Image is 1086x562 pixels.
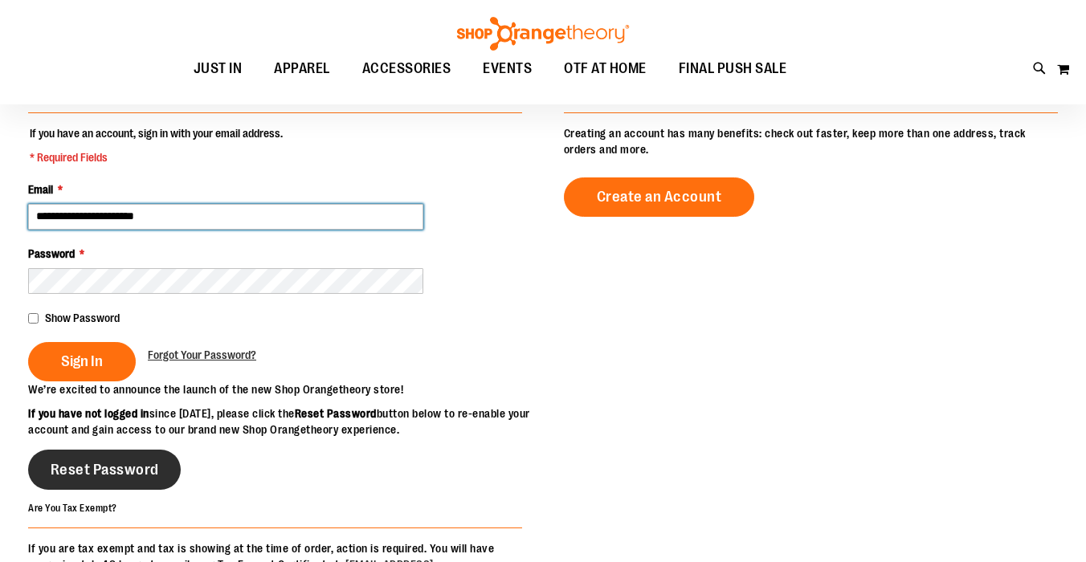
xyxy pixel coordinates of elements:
[28,342,136,381] button: Sign In
[28,125,284,165] legend: If you have an account, sign in with your email address.
[28,405,543,438] p: since [DATE], please click the button below to re-enable your account and gain access to our bran...
[564,51,647,87] span: OTF AT HOME
[362,51,451,87] span: ACCESSORIES
[148,348,256,361] span: Forgot Your Password?
[28,503,117,514] strong: Are You Tax Exempt?
[467,51,548,88] a: EVENTS
[564,125,1058,157] p: Creating an account has many benefits: check out faster, keep more than one address, track orders...
[61,352,103,370] span: Sign In
[274,51,330,87] span: APPAREL
[346,51,467,88] a: ACCESSORIES
[148,347,256,363] a: Forgot Your Password?
[483,51,532,87] span: EVENTS
[45,312,120,324] span: Show Password
[30,149,283,165] span: * Required Fields
[679,51,787,87] span: FINAL PUSH SALE
[663,51,803,88] a: FINAL PUSH SALE
[194,51,243,87] span: JUST IN
[28,183,53,196] span: Email
[295,407,377,420] strong: Reset Password
[258,51,346,88] a: APPAREL
[548,51,663,88] a: OTF AT HOME
[28,381,543,397] p: We’re excited to announce the launch of the new Shop Orangetheory store!
[564,177,755,217] a: Create an Account
[51,461,159,479] span: Reset Password
[28,247,75,260] span: Password
[455,17,631,51] img: Shop Orangetheory
[28,407,149,420] strong: If you have not logged in
[28,450,181,490] a: Reset Password
[178,51,259,88] a: JUST IN
[597,188,722,206] span: Create an Account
